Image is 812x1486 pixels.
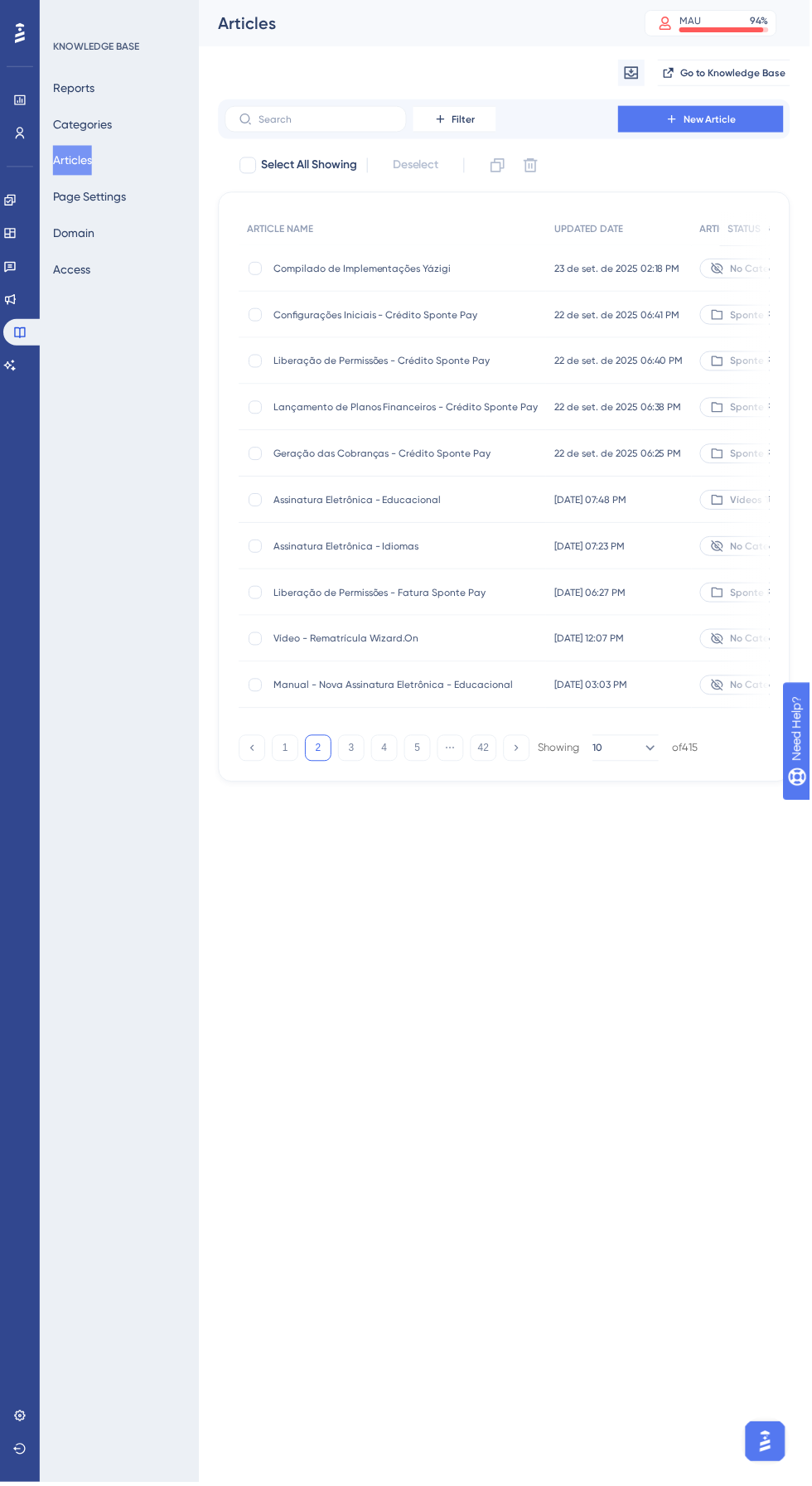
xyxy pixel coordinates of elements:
[732,680,792,694] span: No Category
[732,634,792,647] span: No Category
[730,223,763,236] span: STATUS
[259,114,394,125] input: Search
[53,219,94,249] button: Domain
[732,402,786,415] span: Sponte Pay
[556,541,626,554] span: [DATE] 07:23 PM
[594,743,604,757] span: 10
[53,73,94,103] button: Reports
[556,448,684,462] span: 22 de set. de 2025 06:25 PM
[556,495,628,508] span: [DATE] 07:48 PM
[53,182,126,212] button: Page Settings
[339,737,365,763] button: 3
[556,263,682,276] span: 23 de set. de 2025 02:18 PM
[685,113,738,126] span: New Article
[682,66,788,80] span: Go to Knowledge Base
[274,448,539,462] span: Geração das Cobranças - Crédito Sponte Pay
[742,1421,792,1470] iframe: UserGuiding AI Assistant Launcher
[556,309,682,322] span: 22 de set. de 2025 06:41 PM
[620,106,785,133] button: New Article
[53,109,112,139] button: Categories
[274,309,539,322] span: Configurações Iniciais - Crédito Sponte Pay
[732,448,786,462] span: Sponte Pay
[453,113,476,126] span: Filter
[274,680,539,694] span: Manual - Nova Assinatura Eletrônica - Educacional
[556,588,627,601] span: [DATE] 06:27 PM
[556,402,684,415] span: 22 de set. de 2025 06:38 PM
[248,223,314,236] span: ARTICLE NAME
[732,263,792,276] span: No Category
[53,255,90,285] button: Access
[732,495,807,508] span: Vídeos Tutoriais
[274,588,539,601] span: Liberação de Permissões - Fatura Sponte Pay
[274,263,539,276] span: Compilado de Implementações Yázigi
[660,60,792,86] button: Go to Knowledge Base
[273,737,299,763] button: 1
[306,737,332,763] button: 2
[53,40,139,53] div: KNOWLEDGE BASE
[732,309,786,322] span: Sponte Pay
[274,356,539,369] span: Liberação de Permissões - Crédito Sponte Pay
[752,14,771,27] div: 94 %
[274,495,539,508] span: Assinatura Eletrônica - Educacional
[732,356,786,369] span: Sponte Pay
[372,737,399,763] button: 4
[274,402,539,415] span: Lançamento de Planos Financeiros - Crédito Sponte Pay
[702,223,792,236] span: ARTICLE CATEGORY
[414,106,497,133] button: Filter
[539,743,581,758] div: Showing
[681,14,703,27] div: MAU
[405,737,432,763] button: 5
[53,146,92,176] button: Articles
[556,223,625,236] span: UPDATED DATE
[594,737,660,763] button: 10
[471,737,498,763] button: 42
[274,541,539,554] span: Assinatura Eletrônica - Idiomas
[556,356,685,369] span: 22 de set. de 2025 06:40 PM
[394,156,440,176] span: Deselect
[274,634,539,647] span: Vídeo - Rematrícula Wizard.On
[262,156,358,176] span: Select All Showing
[219,12,605,35] div: Articles
[556,634,626,647] span: [DATE] 12:07 PM
[674,743,699,758] div: of 415
[732,541,792,554] span: No Category
[438,737,465,763] button: ⋯
[39,4,104,24] span: Need Help?
[556,680,629,694] span: [DATE] 03:03 PM
[732,588,786,601] span: Sponte Pay
[379,151,455,181] button: Deselect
